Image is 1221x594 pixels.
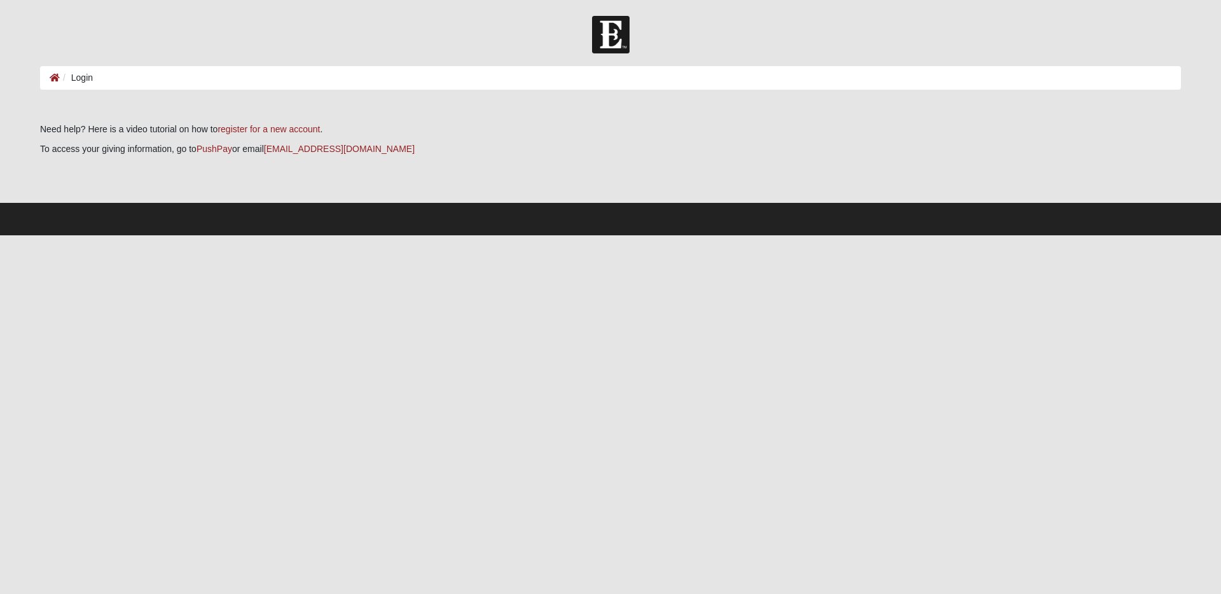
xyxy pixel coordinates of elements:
[217,124,320,134] a: register for a new account
[197,144,232,154] a: PushPay
[264,144,415,154] a: [EMAIL_ADDRESS][DOMAIN_NAME]
[40,123,1181,136] p: Need help? Here is a video tutorial on how to .
[40,142,1181,156] p: To access your giving information, go to or email
[592,16,630,53] img: Church of Eleven22 Logo
[60,71,93,85] li: Login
